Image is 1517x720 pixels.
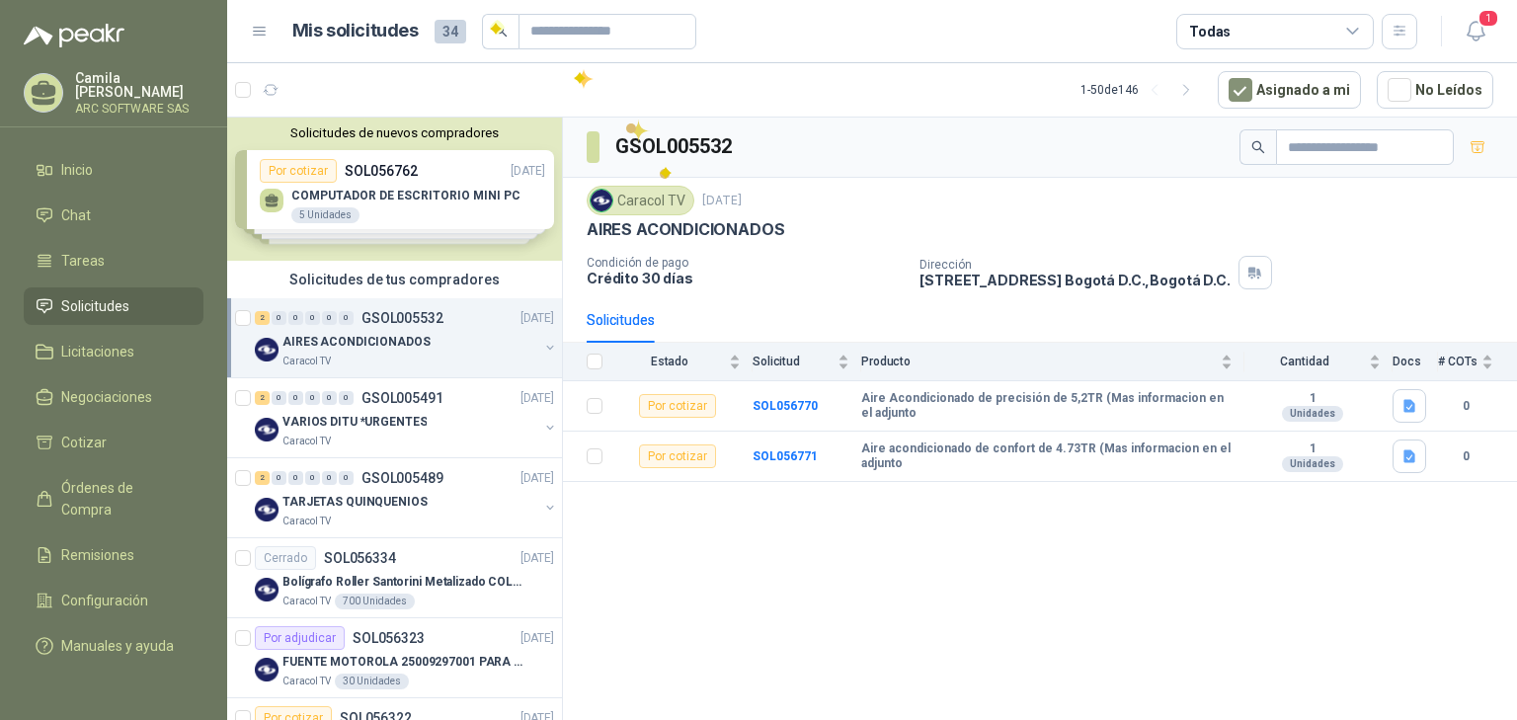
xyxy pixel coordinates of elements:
[1377,71,1493,109] button: No Leídos
[702,192,742,210] p: [DATE]
[1244,441,1381,457] b: 1
[339,311,354,325] div: 0
[1080,74,1202,106] div: 1 - 50 de 146
[227,538,562,618] a: CerradoSOL056334[DATE] Company LogoBolígrafo Roller Santorini Metalizado COLOR MORADO 1logoCaraco...
[591,190,612,211] img: Company Logo
[61,295,129,317] span: Solicitudes
[322,391,337,405] div: 0
[1438,447,1493,466] b: 0
[639,394,716,418] div: Por cotizar
[75,71,203,99] p: Camila [PERSON_NAME]
[861,355,1217,368] span: Producto
[353,631,425,645] p: SOL056323
[520,629,554,648] p: [DATE]
[24,536,203,574] a: Remisiones
[282,434,331,449] p: Caracol TV
[1438,397,1493,416] b: 0
[24,582,203,619] a: Configuración
[919,272,1230,288] p: [STREET_ADDRESS] Bogotá D.C. , Bogotá D.C.
[639,444,716,468] div: Por cotizar
[282,653,528,672] p: FUENTE MOTOROLA 25009297001 PARA EP450
[61,544,134,566] span: Remisiones
[292,17,419,45] h1: Mis solicitudes
[335,594,415,609] div: 700 Unidades
[288,391,303,405] div: 0
[339,471,354,485] div: 0
[282,333,431,352] p: AIRES ACONDICIONADOS
[282,573,528,592] p: Bolígrafo Roller Santorini Metalizado COLOR MORADO 1logo
[1244,391,1381,407] b: 1
[587,186,694,215] div: Caracol TV
[919,258,1230,272] p: Dirección
[24,242,203,280] a: Tareas
[255,391,270,405] div: 2
[305,311,320,325] div: 0
[24,24,124,47] img: Logo peakr
[227,261,562,298] div: Solicitudes de tus compradores
[61,432,107,453] span: Cotizar
[24,287,203,325] a: Solicitudes
[753,399,818,413] a: SOL056770
[61,635,174,657] span: Manuales y ayuda
[753,449,818,463] a: SOL056771
[255,626,345,650] div: Por adjudicar
[255,546,316,570] div: Cerrado
[24,151,203,189] a: Inicio
[61,477,185,520] span: Órdenes de Compra
[615,131,735,162] h3: GSOL005532
[361,311,443,325] p: GSOL005532
[1251,140,1265,154] span: search
[1218,71,1361,109] button: Asignado a mi
[587,309,655,331] div: Solicitudes
[324,551,396,565] p: SOL056334
[1244,355,1365,368] span: Cantidad
[520,549,554,568] p: [DATE]
[753,343,861,381] th: Solicitud
[272,311,286,325] div: 0
[494,24,508,38] span: search
[255,418,279,441] img: Company Logo
[520,389,554,408] p: [DATE]
[282,594,331,609] p: Caracol TV
[282,493,428,512] p: TARJETAS QUINQUENIOS
[1438,355,1477,368] span: # COTs
[24,333,203,370] a: Licitaciones
[255,338,279,361] img: Company Logo
[339,391,354,405] div: 0
[24,627,203,665] a: Manuales y ayuda
[1282,456,1343,472] div: Unidades
[61,386,152,408] span: Negociaciones
[587,219,784,240] p: AIRES ACONDICIONADOS
[75,103,203,115] p: ARC SOFTWARE SAS
[272,471,286,485] div: 0
[282,354,331,369] p: Caracol TV
[305,471,320,485] div: 0
[282,514,331,529] p: Caracol TV
[24,469,203,528] a: Órdenes de Compra
[255,466,558,529] a: 2 0 0 0 0 0 GSOL005489[DATE] Company LogoTARJETAS QUINQUENIOSCaracol TV
[587,270,904,286] p: Crédito 30 días
[361,471,443,485] p: GSOL005489
[282,674,331,689] p: Caracol TV
[24,197,203,234] a: Chat
[255,471,270,485] div: 2
[1244,343,1393,381] th: Cantidad
[24,378,203,416] a: Negociaciones
[587,256,904,270] p: Condición de pago
[227,118,562,261] div: Solicitudes de nuevos compradoresPor cotizarSOL056762[DATE] COMPUTADOR DE ESCRITORIO MINI PC5 Uni...
[272,391,286,405] div: 0
[335,674,409,689] div: 30 Unidades
[614,343,753,381] th: Estado
[322,471,337,485] div: 0
[753,355,834,368] span: Solicitud
[61,341,134,362] span: Licitaciones
[361,391,443,405] p: GSOL005491
[520,309,554,328] p: [DATE]
[288,311,303,325] div: 0
[255,311,270,325] div: 2
[61,204,91,226] span: Chat
[1393,343,1438,381] th: Docs
[255,386,558,449] a: 2 0 0 0 0 0 GSOL005491[DATE] Company LogoVARIOS DITU *URGENTESCaracol TV
[435,20,466,43] span: 34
